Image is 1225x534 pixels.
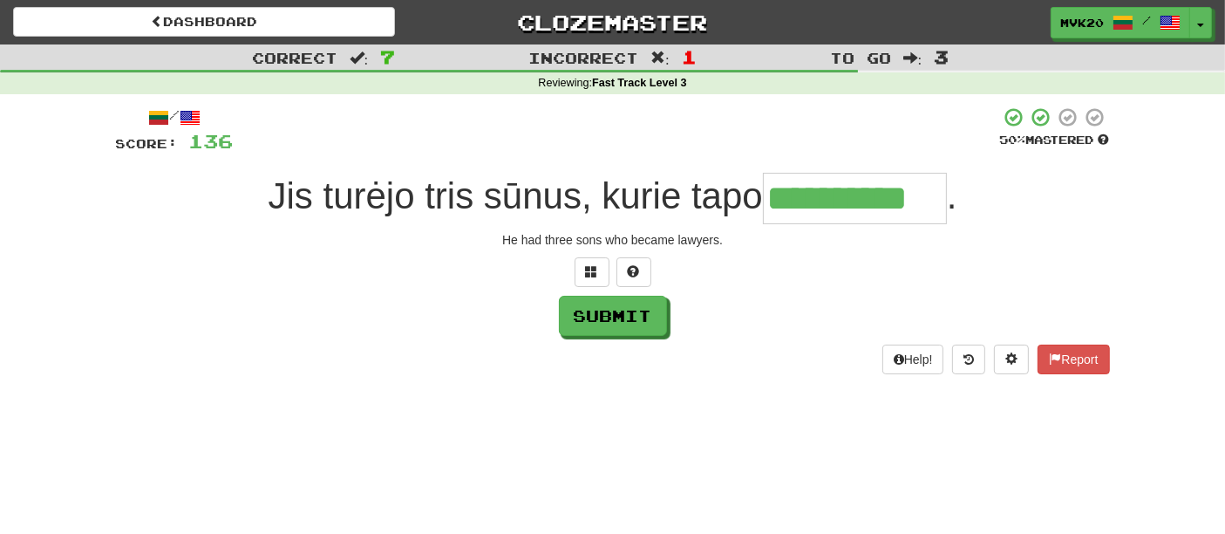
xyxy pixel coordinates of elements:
div: He had three sons who became lawyers. [116,231,1110,249]
button: Round history (alt+y) [952,345,985,374]
span: mvk20 [1060,15,1104,31]
a: Dashboard [13,7,395,37]
span: 7 [380,46,395,67]
span: Correct [252,49,337,66]
a: mvk20 / [1051,7,1190,38]
span: 1 [682,46,697,67]
strong: Fast Track Level 3 [592,77,687,89]
span: : [650,51,670,65]
span: . [947,175,957,216]
button: Single letter hint - you only get 1 per sentence and score half the points! alt+h [616,257,651,287]
div: / [116,106,234,128]
button: Report [1038,345,1109,374]
button: Switch sentence to multiple choice alt+p [575,257,609,287]
span: / [1142,14,1151,26]
span: Jis turėjo tris sūnus, kurie tapo [269,175,763,216]
span: Score: [116,136,179,151]
div: Mastered [1000,133,1110,148]
button: Submit [559,296,667,336]
button: Help! [882,345,944,374]
span: 136 [189,130,234,152]
a: Clozemaster [421,7,803,38]
span: To go [830,49,891,66]
span: 50 % [1000,133,1026,147]
span: 3 [934,46,949,67]
span: : [903,51,922,65]
span: : [350,51,369,65]
span: Incorrect [528,49,638,66]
